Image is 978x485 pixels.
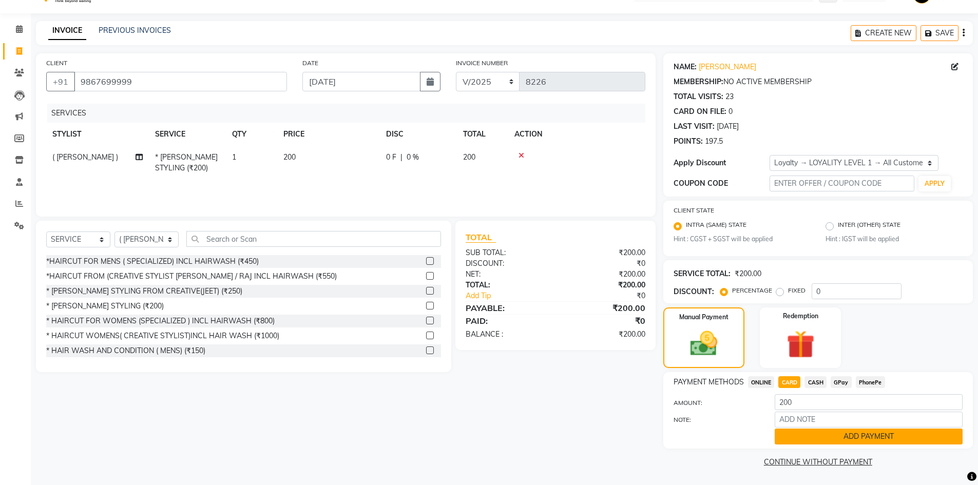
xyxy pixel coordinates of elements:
div: 23 [725,91,734,102]
span: ONLINE [748,376,775,388]
th: DISC [380,123,457,146]
div: PAID: [458,315,555,327]
input: ADD NOTE [775,412,963,428]
div: BALANCE : [458,329,555,340]
div: PAYABLE: [458,302,555,314]
span: 200 [283,152,296,162]
th: QTY [226,123,277,146]
img: _gift.svg [778,327,823,362]
div: NAME: [674,62,697,72]
div: ₹200.00 [555,329,653,340]
span: | [400,152,402,163]
th: PRICE [277,123,380,146]
div: SERVICE TOTAL: [674,268,731,279]
div: ₹200.00 [555,280,653,290]
div: COUPON CODE [674,178,770,189]
button: +91 [46,72,75,91]
input: AMOUNT [775,394,963,410]
small: Hint : CGST + SGST will be applied [674,235,811,244]
th: SERVICE [149,123,226,146]
div: ₹200.00 [735,268,761,279]
input: ENTER OFFER / COUPON CODE [770,176,914,191]
small: Hint : IGST will be applied [826,235,963,244]
span: 1 [232,152,236,162]
label: FIXED [788,286,806,295]
th: ACTION [508,123,645,146]
span: CARD [778,376,800,388]
div: [DATE] [717,121,739,132]
label: AMOUNT: [666,398,768,408]
div: DISCOUNT: [458,258,555,269]
a: [PERSON_NAME] [699,62,756,72]
img: _cash.svg [682,328,726,359]
button: APPLY [918,176,951,191]
div: SUB TOTAL: [458,247,555,258]
button: SAVE [921,25,958,41]
button: CREATE NEW [851,25,916,41]
label: NOTE: [666,415,768,424]
th: TOTAL [457,123,508,146]
th: STYLIST [46,123,149,146]
div: ₹200.00 [555,302,653,314]
div: * [PERSON_NAME] STYLING (₹200) [46,301,164,312]
a: INVOICE [48,22,86,40]
span: * [PERSON_NAME] STYLING (₹200) [155,152,218,172]
a: CONTINUE WITHOUT PAYMENT [665,457,971,468]
div: ₹200.00 [555,269,653,280]
input: SEARCH BY NAME/MOBILE/EMAIL/CODE [74,72,287,91]
div: ₹0 [572,290,653,301]
span: ( [PERSON_NAME] ) [52,152,118,162]
label: INVOICE NUMBER [456,59,508,68]
button: ADD PAYMENT [775,429,963,444]
div: ₹0 [555,315,653,327]
div: Apply Discount [674,158,770,168]
div: SERVICES [47,104,653,123]
div: * HAIR WASH AND CONDITION ( MENS) (₹150) [46,345,205,356]
div: NET: [458,269,555,280]
span: GPay [831,376,852,388]
label: DATE [302,59,318,68]
div: ₹0 [555,258,653,269]
div: NO ACTIVE MEMBERSHIP [674,76,963,87]
input: Search or Scan [186,231,441,247]
label: Manual Payment [679,313,728,322]
label: INTRA (SAME) STATE [686,220,746,232]
span: 0 F [386,152,396,163]
div: TOTAL VISITS: [674,91,723,102]
span: TOTAL [466,232,496,243]
div: LAST VISIT: [674,121,715,132]
a: PREVIOUS INVOICES [99,26,171,35]
label: PERCENTAGE [732,286,772,295]
div: 197.5 [705,136,723,147]
label: CLIENT STATE [674,206,714,215]
span: PhonePe [856,376,885,388]
div: TOTAL: [458,280,555,290]
a: Add Tip [458,290,571,301]
div: MEMBERSHIP: [674,76,723,87]
div: DISCOUNT: [674,286,714,297]
label: INTER (OTHER) STATE [838,220,900,232]
div: POINTS: [674,136,703,147]
div: * HAIRCUT FOR WOMENS (SPECIALIZED ) INCL HAIRWASH (₹800) [46,316,275,326]
div: * HAIRCUT WOMENS( CREATIVE STYLIST)INCL HAIR WASH (₹1000) [46,331,279,341]
div: 0 [728,106,733,117]
div: CARD ON FILE: [674,106,726,117]
span: 200 [463,152,475,162]
span: 0 % [407,152,419,163]
div: * [PERSON_NAME] STYLING FROM CREATIVE(JEET) (₹250) [46,286,242,297]
label: CLIENT [46,59,67,68]
div: ₹200.00 [555,247,653,258]
span: CASH [804,376,827,388]
div: *HAIRCUT FOR MENS ( SPECIALIZED) INCL HAIRWASH (₹450) [46,256,259,267]
div: *HAIRCUT FROM (CREATIVE STYLIST [PERSON_NAME] / RAJ INCL HAIRWASH (₹550) [46,271,337,282]
label: Redemption [783,312,818,321]
span: PAYMENT METHODS [674,377,744,387]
